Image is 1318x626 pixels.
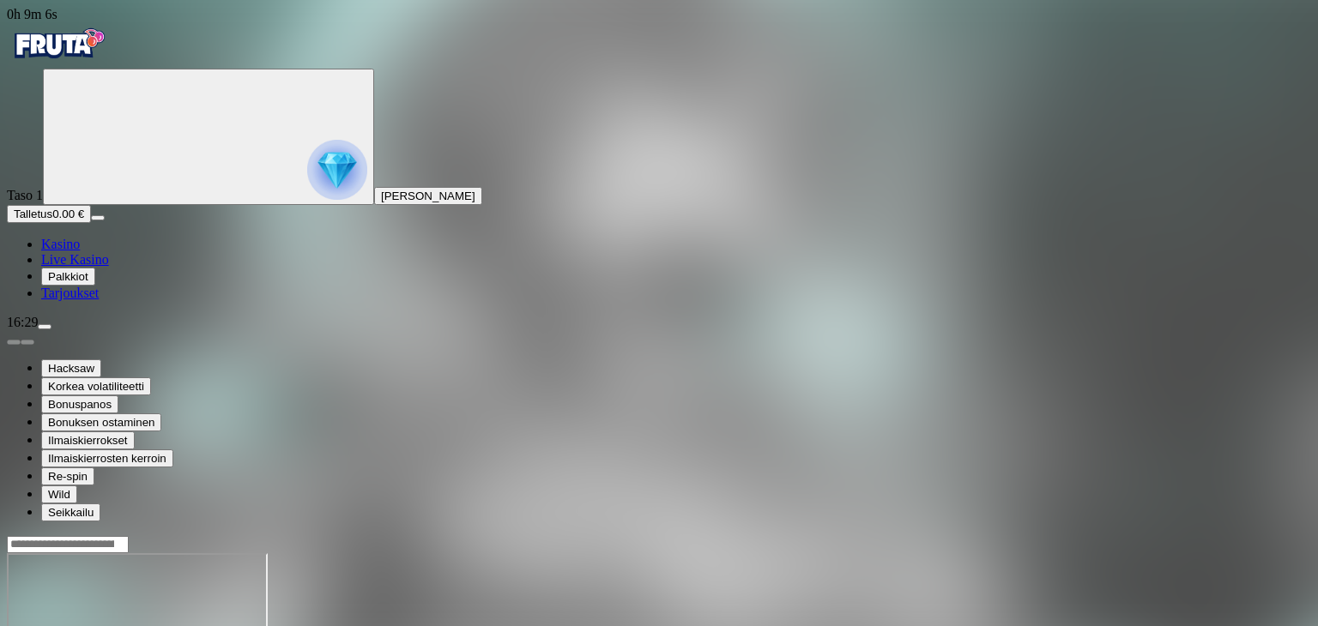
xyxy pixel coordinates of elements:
[41,252,109,267] span: Live Kasino
[307,140,367,200] img: reward progress
[48,362,94,375] span: Hacksaw
[41,413,161,431] button: Bonuksen ostaminen
[48,380,144,393] span: Korkea volatiliteetti
[41,467,94,485] button: Re-spin
[21,340,34,345] button: next slide
[41,395,118,413] button: Bonuspanos
[48,270,88,283] span: Palkkiot
[41,286,99,300] span: Tarjoukset
[41,485,77,503] button: Wild
[41,268,95,286] button: reward iconPalkkiot
[91,215,105,220] button: menu
[48,488,70,501] span: Wild
[48,470,88,483] span: Re-spin
[48,434,128,447] span: Ilmaiskierrokset
[7,22,1311,301] nav: Primary
[7,340,21,345] button: prev slide
[41,359,101,377] button: Hacksaw
[48,452,166,465] span: Ilmaiskierrosten kerroin
[7,315,38,329] span: 16:29
[41,377,151,395] button: Korkea volatiliteetti
[43,69,374,205] button: reward progress
[48,416,154,429] span: Bonuksen ostaminen
[41,431,135,449] button: Ilmaiskierrokset
[7,188,43,202] span: Taso 1
[41,237,80,251] span: Kasino
[48,506,94,519] span: Seikkailu
[381,190,475,202] span: [PERSON_NAME]
[7,22,110,65] img: Fruta
[7,536,129,553] input: Search
[7,7,57,21] span: user session time
[41,449,173,467] button: Ilmaiskierrosten kerroin
[374,187,482,205] button: [PERSON_NAME]
[38,324,51,329] button: menu
[41,237,80,251] a: diamond iconKasino
[14,208,52,220] span: Talletus
[52,208,84,220] span: 0.00 €
[41,286,99,300] a: gift-inverted iconTarjoukset
[7,205,91,223] button: Talletusplus icon0.00 €
[48,398,112,411] span: Bonuspanos
[41,252,109,267] a: poker-chip iconLive Kasino
[7,53,110,68] a: Fruta
[41,503,100,521] button: Seikkailu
